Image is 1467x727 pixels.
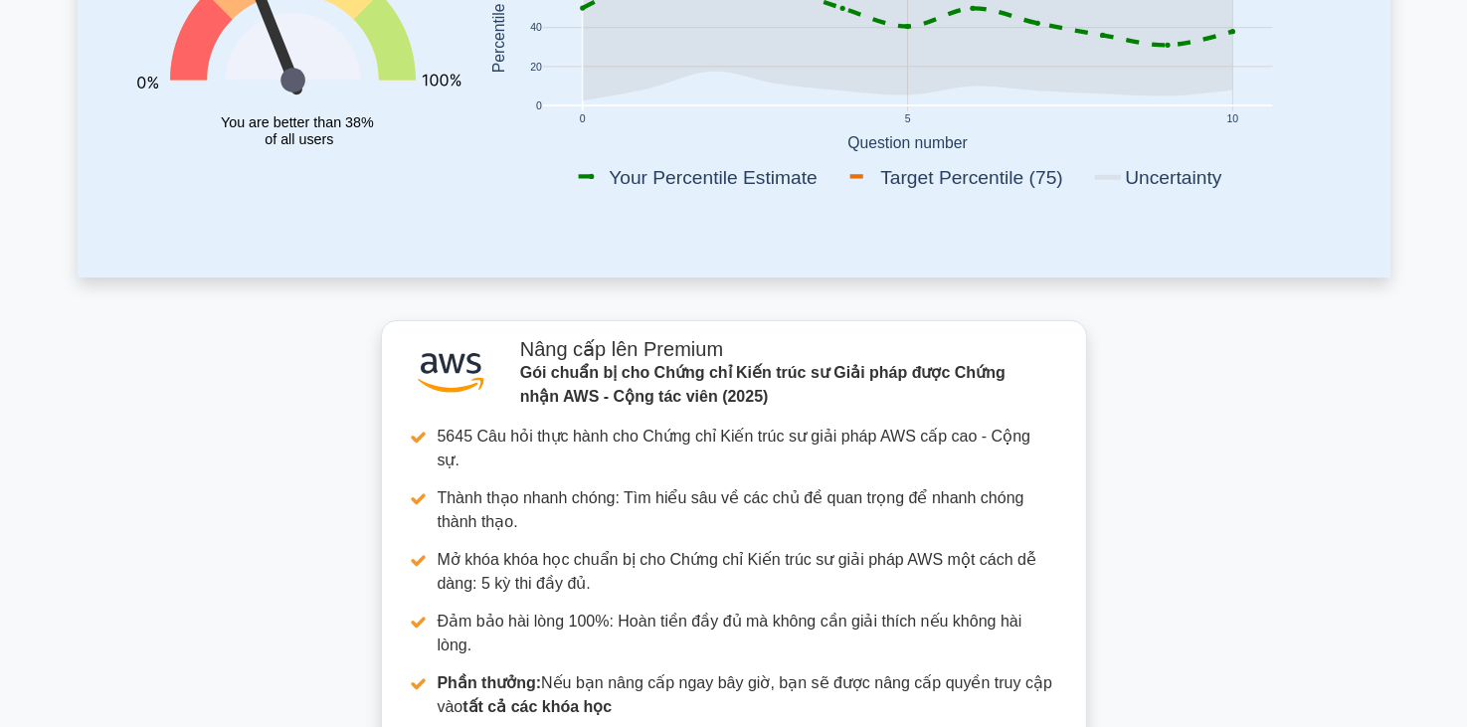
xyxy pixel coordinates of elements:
tspan: of all users [265,131,333,147]
text: Question number [847,134,968,151]
text: 10 [1227,113,1239,124]
text: 0 [579,113,585,124]
text: 40 [530,22,542,33]
text: 5 [905,113,911,124]
tspan: You are better than 38% [221,114,374,130]
text: 20 [530,61,542,72]
text: 0 [536,100,542,111]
